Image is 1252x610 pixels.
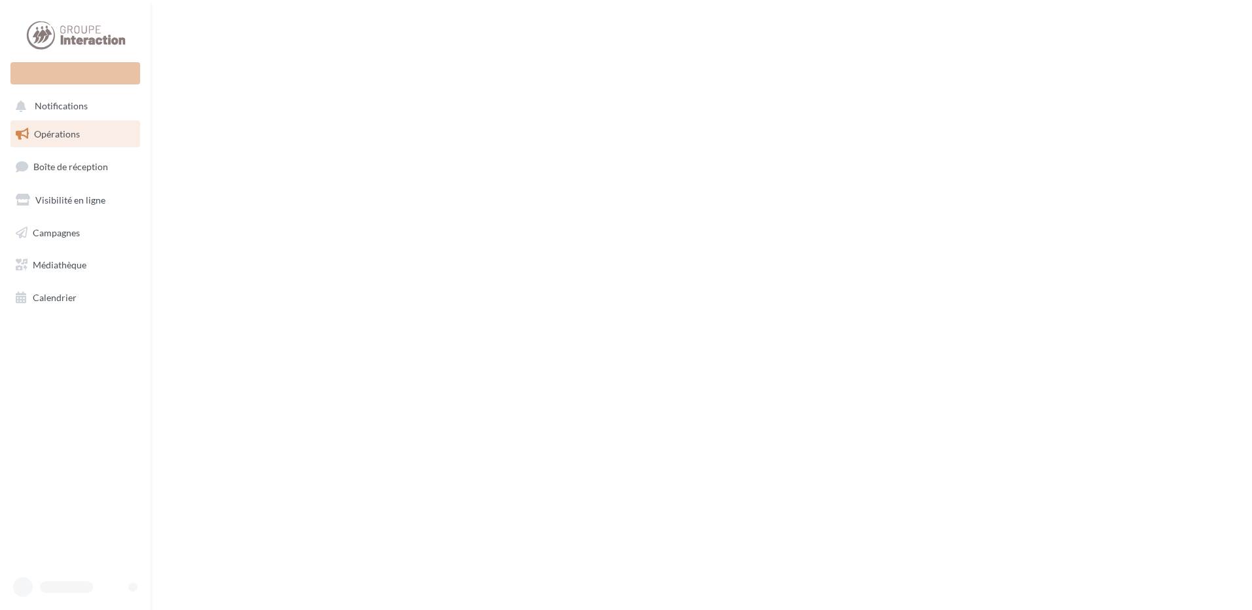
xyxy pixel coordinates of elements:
[8,120,143,148] a: Opérations
[10,62,140,84] div: Nouvelle campagne
[34,128,80,139] span: Opérations
[33,259,86,270] span: Médiathèque
[35,194,105,206] span: Visibilité en ligne
[33,161,108,172] span: Boîte de réception
[33,292,77,303] span: Calendrier
[35,101,88,112] span: Notifications
[8,219,143,247] a: Campagnes
[8,251,143,279] a: Médiathèque
[8,152,143,181] a: Boîte de réception
[8,284,143,312] a: Calendrier
[8,187,143,214] a: Visibilité en ligne
[33,226,80,238] span: Campagnes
